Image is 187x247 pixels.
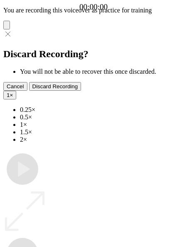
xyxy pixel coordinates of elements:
li: You will not be able to recover this once discarded. [20,68,184,75]
li: 1× [20,121,184,128]
h2: Discard Recording? [3,48,184,60]
button: 1× [3,91,16,99]
li: 0.25× [20,106,184,114]
a: 00:00:00 [79,2,108,12]
li: 2× [20,136,184,143]
span: 1 [7,92,10,98]
li: 1.5× [20,128,184,136]
button: Discard Recording [29,82,81,91]
li: 0.5× [20,114,184,121]
button: Cancel [3,82,27,91]
p: You are recording this voiceover as practice for training [3,7,184,14]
